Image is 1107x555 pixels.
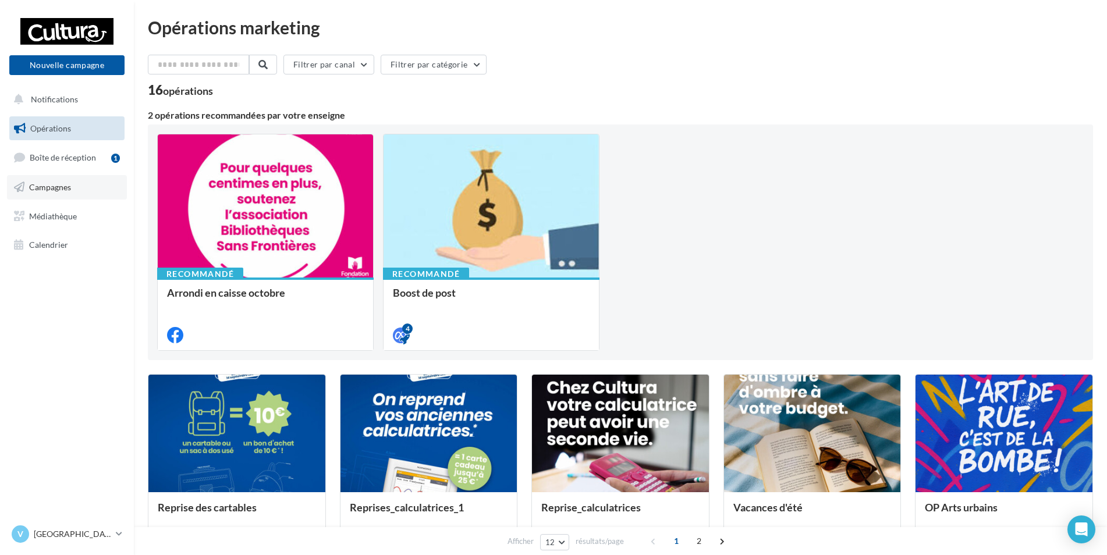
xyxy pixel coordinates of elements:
div: Open Intercom Messenger [1067,515,1095,543]
div: Opérations marketing [148,19,1093,36]
div: opérations [163,86,213,96]
a: Boîte de réception1 [7,145,127,170]
a: Opérations [7,116,127,141]
span: Afficher [508,536,534,547]
div: Boost de post [393,287,590,310]
div: 2 opérations recommandées par votre enseigne [148,111,1093,120]
div: 4 [402,323,413,334]
button: Filtrer par canal [283,55,374,74]
p: [GEOGRAPHIC_DATA] [34,528,111,540]
span: Boîte de réception [30,152,96,162]
div: Reprise_calculatrices [541,501,700,525]
span: 12 [545,538,555,547]
div: 16 [148,84,213,97]
div: Vacances d'été [733,501,892,525]
a: Campagnes [7,175,127,200]
span: Notifications [31,94,78,104]
span: Campagnes [29,182,71,192]
a: Calendrier [7,233,127,257]
div: 1 [111,154,120,163]
button: Notifications [7,87,122,112]
div: Reprises_calculatrices_1 [350,501,508,525]
span: Médiathèque [29,211,77,220]
button: 12 [540,534,570,550]
button: Nouvelle campagne [9,55,125,75]
span: V [17,528,23,540]
span: 1 [667,532,686,550]
div: OP Arts urbains [925,501,1083,525]
span: Opérations [30,123,71,133]
a: V [GEOGRAPHIC_DATA] [9,523,125,545]
div: Arrondi en caisse octobre [167,287,364,310]
div: Recommandé [157,268,243,280]
div: Recommandé [383,268,469,280]
span: 2 [690,532,708,550]
div: Reprise des cartables [158,501,316,525]
a: Médiathèque [7,204,127,229]
button: Filtrer par catégorie [381,55,487,74]
span: Calendrier [29,240,68,250]
span: résultats/page [576,536,624,547]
